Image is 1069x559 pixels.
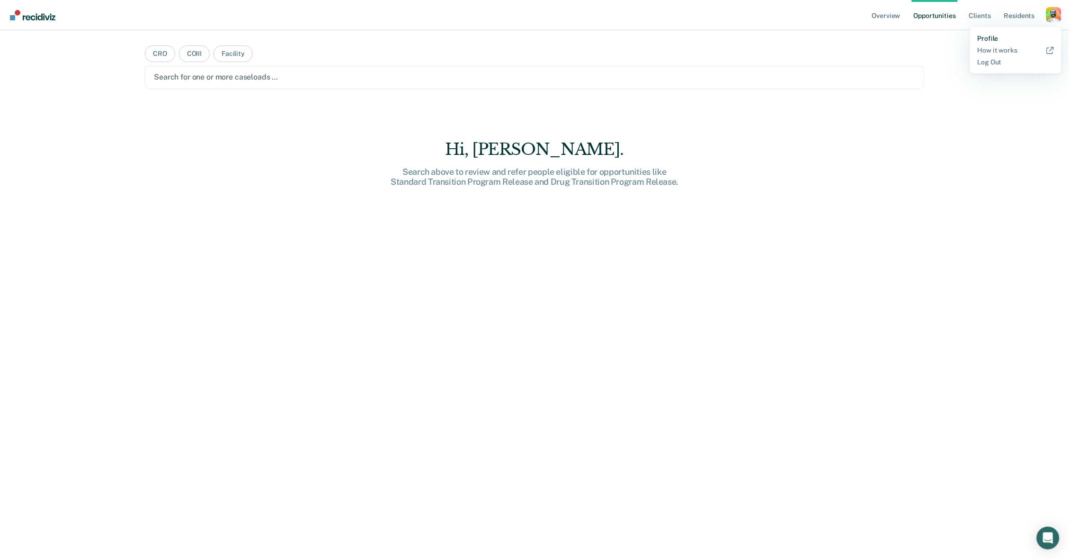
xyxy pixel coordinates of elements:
[978,58,1054,66] a: Log Out
[145,45,175,62] button: CRO
[978,46,1054,54] a: How it works
[1037,527,1060,550] div: Open Intercom Messenger
[214,45,253,62] button: Facility
[383,140,686,159] div: Hi, [PERSON_NAME].
[383,167,686,187] div: Search above to review and refer people eligible for opportunities like Standard Transition Progr...
[978,35,1054,43] a: Profile
[10,10,55,20] img: Recidiviz
[179,45,210,62] button: COIII
[1046,7,1061,22] button: Profile dropdown button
